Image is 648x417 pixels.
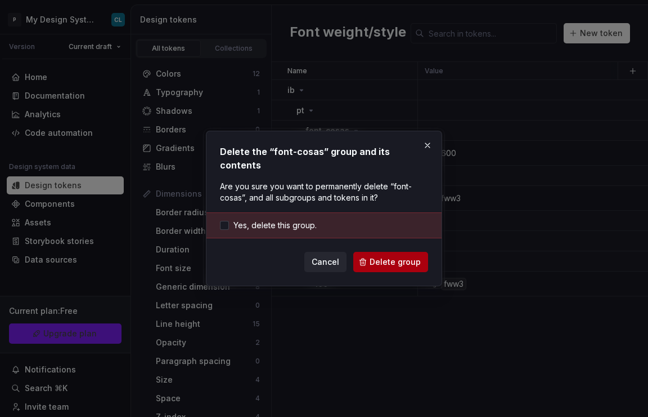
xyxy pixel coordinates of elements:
[370,256,421,268] span: Delete group
[312,256,339,268] span: Cancel
[220,181,428,203] p: Are you sure you want to permanently delete “font-cosas”, and all subgroups and tokens in it?
[353,252,428,272] button: Delete group
[220,145,428,172] h2: Delete the “font-cosas” group and its contents
[233,220,317,231] span: Yes, delete this group.
[304,252,346,272] button: Cancel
